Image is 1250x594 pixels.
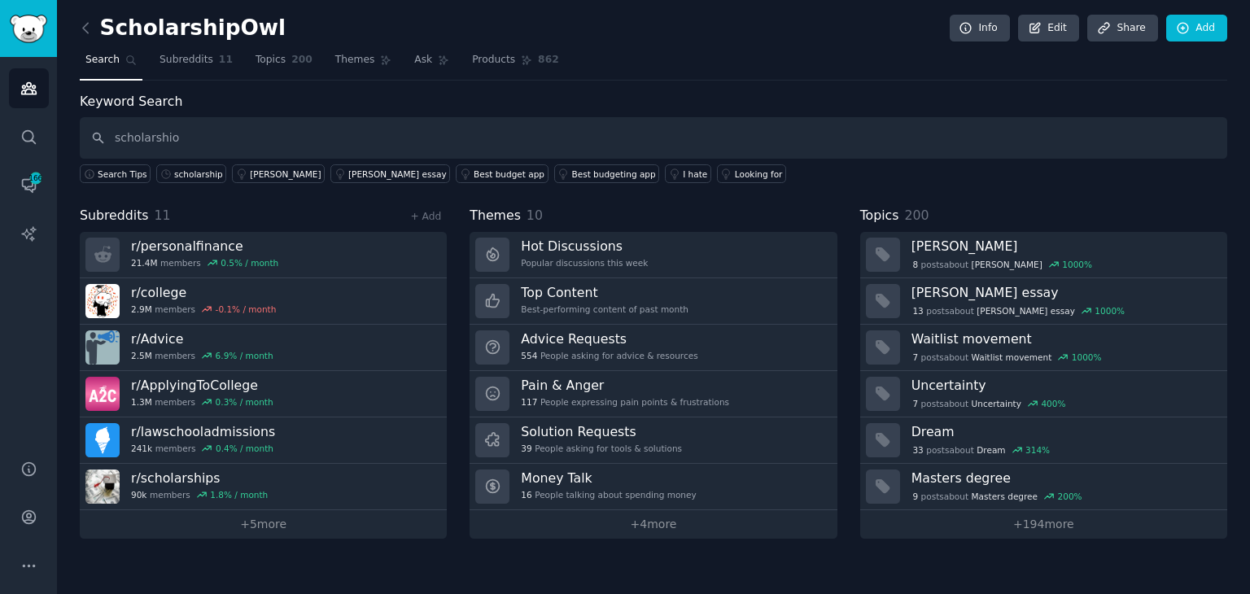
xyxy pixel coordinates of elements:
[131,238,278,255] h3: r/ personalfinance
[912,491,918,502] span: 9
[860,278,1227,325] a: [PERSON_NAME] essay13postsabout[PERSON_NAME] essay1000%
[131,489,268,500] div: members
[131,304,276,315] div: members
[80,278,447,325] a: r/college2.9Mmembers-0.1% / month
[860,232,1227,278] a: [PERSON_NAME]8postsabout[PERSON_NAME]1000%
[521,470,696,487] h3: Money Talk
[912,305,923,317] span: 13
[85,423,120,457] img: lawschooladmissions
[1041,398,1065,409] div: 400 %
[131,396,152,408] span: 1.3M
[521,238,648,255] h3: Hot Discussions
[131,443,152,454] span: 241k
[911,257,1094,272] div: post s about
[335,53,375,68] span: Themes
[911,330,1216,347] h3: Waitlist movement
[28,173,43,184] span: 166
[80,371,447,417] a: r/ApplyingToCollege1.3Mmembers0.3% / month
[160,53,213,68] span: Subreddits
[912,444,923,456] span: 33
[860,464,1227,510] a: Masters degree9postsaboutMasters degree200%
[131,377,273,394] h3: r/ ApplyingToCollege
[98,168,147,180] span: Search Tips
[521,489,531,500] span: 16
[860,325,1227,371] a: Waitlist movement7postsaboutWaitlist movement1000%
[911,238,1216,255] h3: [PERSON_NAME]
[80,325,447,371] a: r/Advice2.5Mmembers6.9% / month
[1166,15,1227,42] a: Add
[912,259,918,270] span: 8
[911,377,1216,394] h3: Uncertainty
[538,53,559,68] span: 862
[474,168,544,180] div: Best budget app
[1062,259,1092,270] div: 1000 %
[219,53,233,68] span: 11
[904,207,929,223] span: 200
[470,417,837,464] a: Solution Requests39People asking for tools & solutions
[291,53,312,68] span: 200
[456,164,548,183] a: Best budget app
[521,423,682,440] h3: Solution Requests
[330,47,398,81] a: Themes
[470,371,837,417] a: Pain & Anger117People expressing pain points & frustrations
[470,510,837,539] a: +4more
[80,15,286,41] h2: ScholarshipOwl
[912,398,918,409] span: 7
[85,284,120,318] img: college
[911,284,1216,301] h3: [PERSON_NAME] essay
[221,257,278,269] div: 0.5 % / month
[1018,15,1079,42] a: Edit
[972,398,1021,409] span: Uncertainty
[470,206,521,226] span: Themes
[131,350,273,361] div: members
[1058,491,1082,502] div: 200 %
[911,489,1084,504] div: post s about
[972,491,1038,502] span: Masters degree
[80,94,182,109] label: Keyword Search
[80,417,447,464] a: r/lawschooladmissions241kmembers0.4% / month
[156,164,226,183] a: scholarship
[131,257,278,269] div: members
[977,444,1005,456] span: Dream
[348,168,447,180] div: [PERSON_NAME] essay
[521,284,688,301] h3: Top Content
[972,259,1042,270] span: [PERSON_NAME]
[131,257,157,269] span: 21.4M
[977,305,1075,317] span: [PERSON_NAME] essay
[521,330,697,347] h3: Advice Requests
[572,168,656,180] div: Best budgeting app
[85,53,120,68] span: Search
[911,304,1126,318] div: post s about
[521,396,537,408] span: 117
[521,443,682,454] div: People asking for tools & solutions
[860,206,899,226] span: Topics
[131,396,273,408] div: members
[256,53,286,68] span: Topics
[521,443,531,454] span: 39
[155,207,171,223] span: 11
[85,377,120,411] img: ApplyingToCollege
[717,164,786,183] a: Looking for
[330,164,450,183] a: [PERSON_NAME] essay
[80,47,142,81] a: Search
[466,47,564,81] a: Products862
[950,15,1010,42] a: Info
[80,510,447,539] a: +5more
[911,350,1104,365] div: post s about
[414,53,432,68] span: Ask
[521,489,696,500] div: People talking about spending money
[216,396,273,408] div: 0.3 % / month
[131,423,275,440] h3: r/ lawschooladmissions
[911,470,1216,487] h3: Masters degree
[80,117,1227,159] input: Keyword search in audience
[1072,352,1102,363] div: 1000 %
[216,304,277,315] div: -0.1 % / month
[860,510,1227,539] a: +194more
[250,47,318,81] a: Topics200
[912,352,918,363] span: 7
[470,232,837,278] a: Hot DiscussionsPopular discussions this week
[131,489,146,500] span: 90k
[9,165,49,205] a: 166
[80,164,151,183] button: Search Tips
[131,443,275,454] div: members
